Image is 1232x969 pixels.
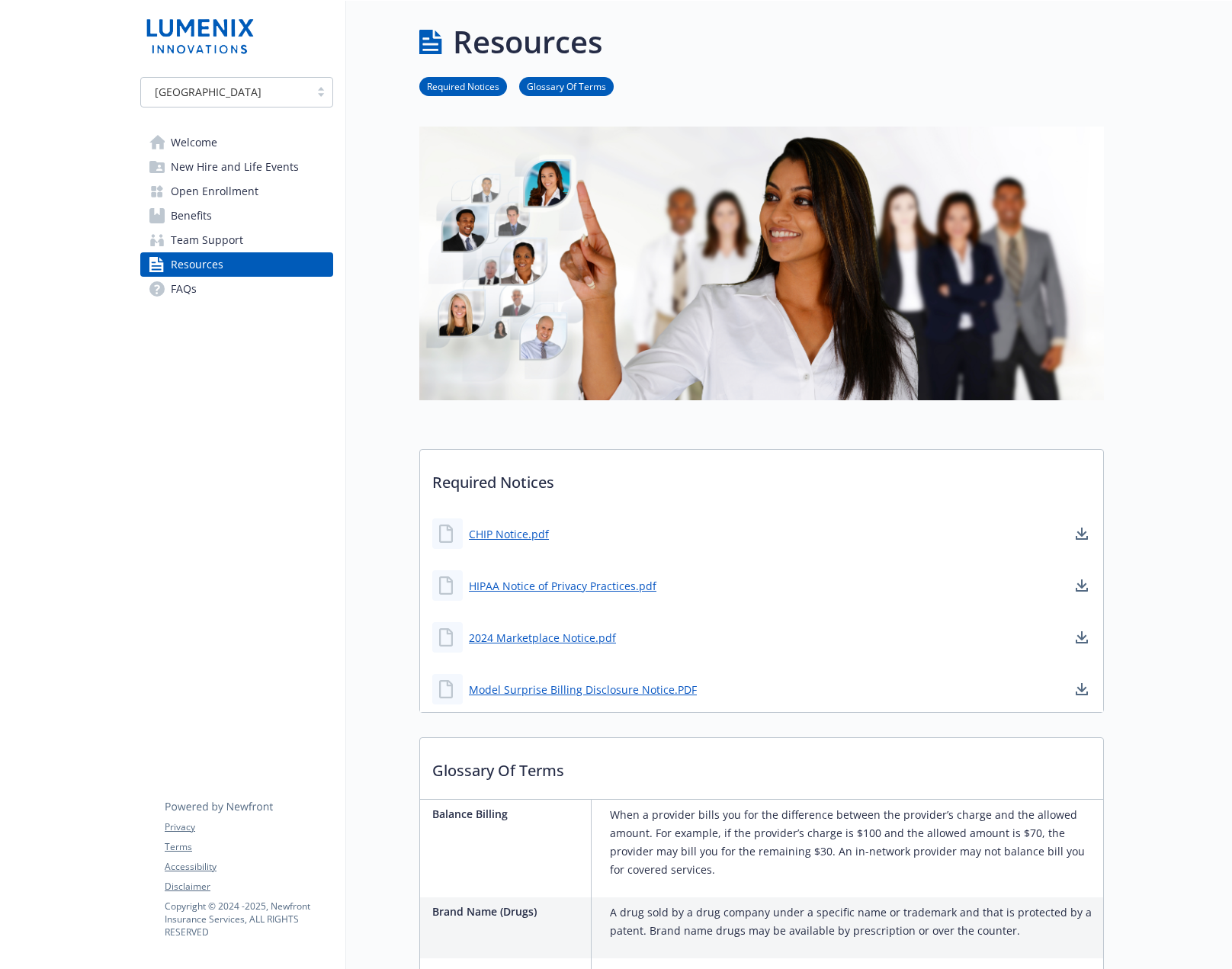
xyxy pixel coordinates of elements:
[171,277,197,301] span: FAQs
[419,79,507,93] a: Required Notices
[140,277,333,301] a: FAQs
[1073,628,1091,647] a: download document
[140,130,333,155] a: Welcome
[432,903,585,919] p: Brand Name (Drugs)
[165,880,332,894] a: Disclaimer
[469,630,616,646] a: 2024 Marketplace Notice.pdf
[140,252,333,277] a: Resources
[453,19,602,65] h1: Resources
[140,204,333,228] a: Benefits
[432,806,585,822] p: Balance Billing
[165,840,332,854] a: Terms
[140,155,333,179] a: New Hire and Life Events
[165,820,332,834] a: Privacy
[140,228,333,252] a: Team Support
[420,450,1103,506] p: Required Notices
[1073,525,1091,543] a: download document
[420,738,1103,794] p: Glossary Of Terms
[610,903,1097,940] p: A drug sold by a drug company under a specific name or trademark and that is protected by a paten...
[469,578,656,594] a: HIPAA Notice of Privacy Practices.pdf
[171,130,217,155] span: Welcome
[171,155,299,179] span: New Hire and Life Events
[1073,680,1091,698] a: download document
[165,900,332,939] p: Copyright © 2024 - 2025 , Newfront Insurance Services, ALL RIGHTS RESERVED
[171,179,258,204] span: Open Enrollment
[171,204,212,228] span: Benefits
[610,806,1097,879] p: When a provider bills you for the difference between the provider’s charge and the allowed amount...
[519,79,614,93] a: Glossary Of Terms
[469,526,549,542] a: CHIP Notice.pdf
[140,179,333,204] a: Open Enrollment
[469,682,697,698] a: Model Surprise Billing Disclosure Notice.PDF
[171,228,243,252] span: Team Support
[419,127,1104,400] img: resources page banner
[155,84,261,100] span: [GEOGRAPHIC_DATA]
[1073,576,1091,595] a: download document
[165,860,332,874] a: Accessibility
[149,84,302,100] span: [GEOGRAPHIC_DATA]
[171,252,223,277] span: Resources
